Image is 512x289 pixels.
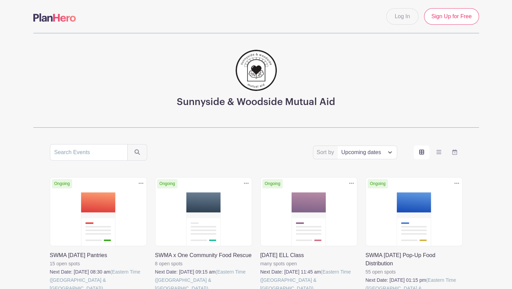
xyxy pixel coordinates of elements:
[50,144,128,161] input: Search Events
[33,13,76,22] img: logo-507f7623f17ff9eddc593b1ce0a138ce2505c220e1c5a4e2b4648c50719b7d32.svg
[414,146,462,159] div: order and view
[424,8,479,25] a: Sign Up for Free
[177,96,335,108] h3: Sunnyside & Woodside Mutual Aid
[386,8,418,25] a: Log In
[317,148,336,157] label: Sort by
[236,50,277,91] img: 256.png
